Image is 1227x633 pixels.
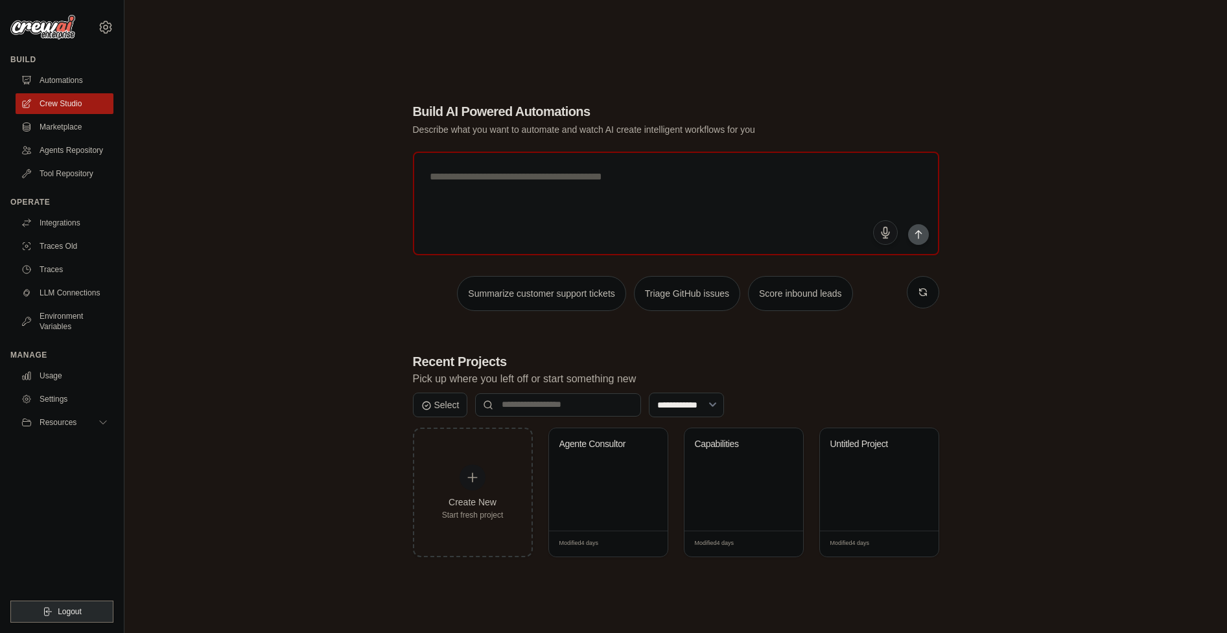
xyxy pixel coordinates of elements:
button: Score inbound leads [748,276,853,311]
a: Settings [16,389,113,409]
a: Marketplace [16,117,113,137]
span: Logout [58,606,82,617]
a: Crew Studio [16,93,113,114]
span: Modified 4 days [830,539,870,548]
a: Usage [16,365,113,386]
h1: Build AI Powered Automations [413,102,848,121]
a: Environment Variables [16,306,113,337]
a: Agents Repository [16,140,113,161]
a: Tool Repository [16,163,113,184]
a: Integrations [16,213,113,233]
a: LLM Connections [16,282,113,303]
button: Summarize customer support tickets [457,276,625,311]
button: Select [413,393,468,417]
button: Get new suggestions [907,276,939,308]
a: Traces [16,259,113,280]
button: Logout [10,601,113,623]
span: Edit [637,539,648,549]
a: Automations [16,70,113,91]
span: Edit [907,539,918,549]
a: Traces Old [16,236,113,257]
span: Modified 4 days [559,539,599,548]
div: Build [10,54,113,65]
div: Manage [10,350,113,360]
div: Operate [10,197,113,207]
span: Modified 4 days [695,539,734,548]
div: Untitled Project [830,439,909,450]
h3: Recent Projects [413,352,939,371]
div: Agente Consultor [559,439,638,450]
span: Resources [40,417,76,428]
p: Pick up where you left off or start something new [413,371,939,387]
div: Create New [442,496,504,509]
span: Edit [772,539,783,549]
div: Start fresh project [442,510,504,520]
button: Triage GitHub issues [634,276,740,311]
button: Resources [16,412,113,433]
p: Describe what you want to automate and watch AI create intelligent workflows for you [413,123,848,136]
img: Logo [10,15,75,40]
button: Click to speak your automation idea [873,220,898,245]
div: Capabilities [695,439,773,450]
